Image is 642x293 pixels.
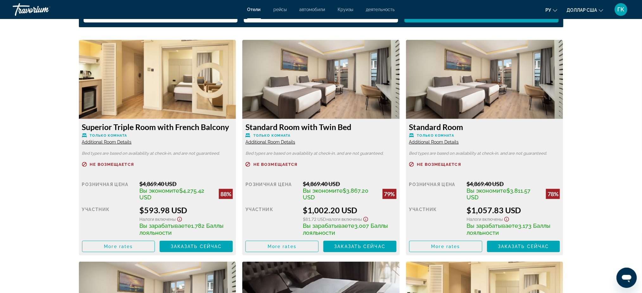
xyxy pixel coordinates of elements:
[79,40,236,119] img: ebaa695d-df20-4355-bc44-81930f386537.jpeg
[567,8,597,13] font: доллар США
[323,241,397,252] button: Заказать сейчас
[409,140,459,145] span: Additional Room Details
[334,244,386,249] span: Заказать сейчас
[82,151,233,156] p: Bed types are based on availability at check-in, and are not guaranteed.
[104,244,133,249] span: More rates
[409,151,560,156] p: Bed types are based on availability at check-in, and are not guaranteed.
[247,7,261,12] a: Отели
[327,216,362,222] span: Налоги включены
[84,7,559,22] div: Search widget
[245,205,298,236] div: участник
[160,241,233,252] button: Заказать сейчас
[546,8,551,13] font: ру
[366,7,395,12] a: деятельность
[242,40,400,119] img: c46d524c-8b79-4d76-a756-d50414adc581.jpeg
[567,5,603,15] button: Изменить валюту
[82,241,155,252] button: More rates
[82,180,135,201] div: Розничная цена
[467,180,560,187] div: $4,869.40 USD
[139,187,204,201] span: $4,275.42 USD
[617,268,637,288] iframe: Кнопка запуска окна обмена сообщениями
[467,187,531,201] span: $3,811.57 USD
[303,222,355,229] span: Вы зарабатываете
[498,244,549,249] span: Заказать сейчас
[406,40,563,119] img: c46d524c-8b79-4d76-a756-d50414adc581.jpeg
[338,7,353,12] a: Круизы
[300,7,325,12] a: автомобили
[253,134,290,138] span: Только комната
[139,222,191,229] span: Вы зарабатываете
[268,244,296,249] span: More rates
[139,187,179,194] span: Вы экономите
[618,6,625,13] font: ГК
[409,180,462,201] div: Розничная цена
[417,162,461,166] span: Не возмещается
[84,7,238,22] button: Check-in date: Oct 26, 2025 Check-out date: Oct 30, 2025
[139,222,224,236] span: 1,782 Баллы лояльности
[546,189,560,199] div: 78%
[171,244,222,249] span: Заказать сейчас
[409,122,560,132] h3: Standard Room
[245,122,397,132] h3: Standard Room with Twin Bed
[409,205,462,236] div: участник
[431,244,460,249] span: More rates
[245,140,295,145] span: Additional Room Details
[467,222,518,229] span: Вы зарабатываете
[90,134,127,138] span: Только комната
[176,215,183,222] button: Show Taxes and Fees disclaimer
[467,205,560,215] div: $1,057.83 USD
[467,187,506,194] span: Вы экономите
[467,216,503,222] span: Налоги включены
[303,187,343,194] span: Вы экономите
[503,215,511,222] button: Show Taxes and Fees disclaimer
[383,189,397,199] div: 79%
[245,180,298,201] div: Розничная цена
[409,241,482,252] button: More rates
[253,162,297,166] span: Не возмещается
[546,5,557,15] button: Изменить язык
[303,216,327,222] span: $81.72 USD
[90,162,134,166] span: Не возмещается
[303,205,397,215] div: $1,002.20 USD
[467,222,550,236] span: 3,173 Баллы лояльности
[82,205,135,236] div: участник
[82,140,132,145] span: Additional Room Details
[245,241,319,252] button: More rates
[274,7,287,12] a: рейсы
[303,180,397,187] div: $4,869.40 USD
[82,122,233,132] h3: Superior Triple Room with French Balcony
[417,134,454,138] span: Только комната
[303,222,388,236] span: 3,007 Баллы лояльности
[13,1,76,18] a: Травориум
[139,205,233,215] div: $593.98 USD
[139,216,176,222] span: Налоги включены
[245,151,397,156] p: Bed types are based on availability at check-in, and are not guaranteed.
[139,180,233,187] div: $4,869.40 USD
[487,241,560,252] button: Заказать сейчас
[362,215,370,222] button: Show Taxes and Fees disclaimer
[303,187,369,201] span: $3,867.20 USD
[219,189,233,199] div: 88%
[613,3,629,16] button: Меню пользователя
